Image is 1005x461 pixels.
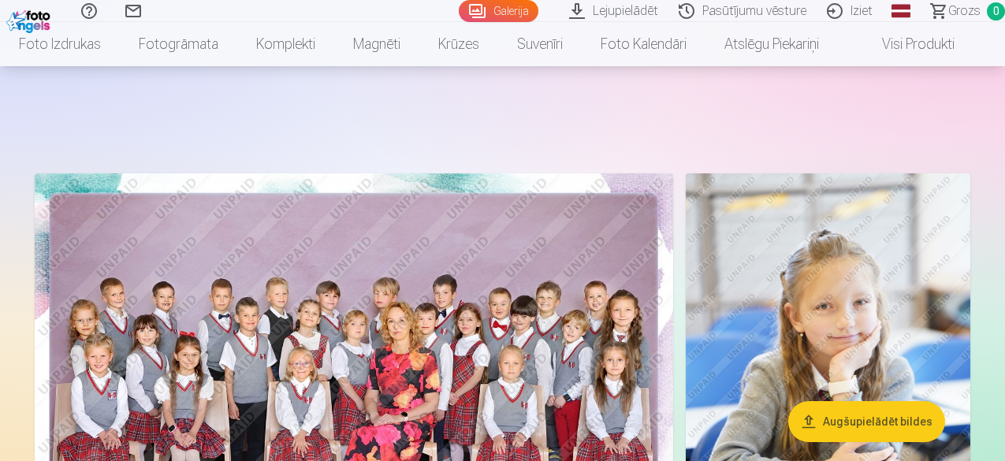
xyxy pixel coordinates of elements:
[987,2,1005,20] span: 0
[237,22,334,66] a: Komplekti
[705,22,838,66] a: Atslēgu piekariņi
[6,6,54,33] img: /fa1
[582,22,705,66] a: Foto kalendāri
[788,401,945,442] button: Augšupielādēt bildes
[334,22,419,66] a: Magnēti
[419,22,498,66] a: Krūzes
[120,22,237,66] a: Fotogrāmata
[838,22,973,66] a: Visi produkti
[948,2,981,20] span: Grozs
[498,22,582,66] a: Suvenīri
